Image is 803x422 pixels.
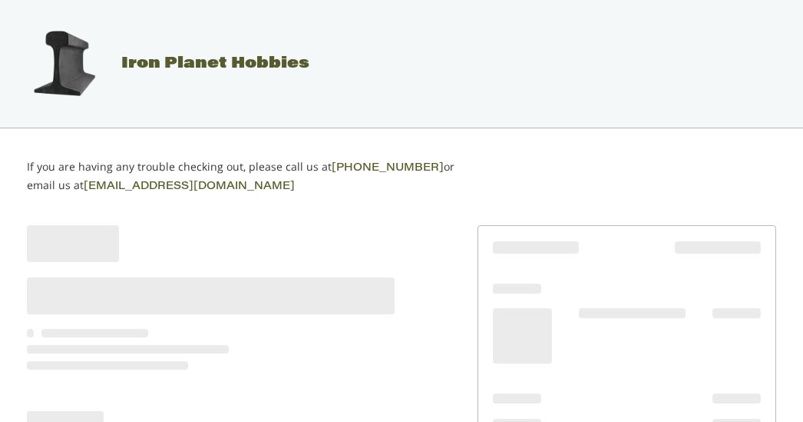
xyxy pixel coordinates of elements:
a: [EMAIL_ADDRESS][DOMAIN_NAME] [84,181,295,192]
img: Iron Planet Hobbies [25,25,102,102]
p: If you are having any trouble checking out, please call us at or email us at [27,158,454,195]
a: [PHONE_NUMBER] [332,163,444,174]
a: Iron Planet Hobbies [10,56,309,71]
span: Iron Planet Hobbies [121,56,309,71]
